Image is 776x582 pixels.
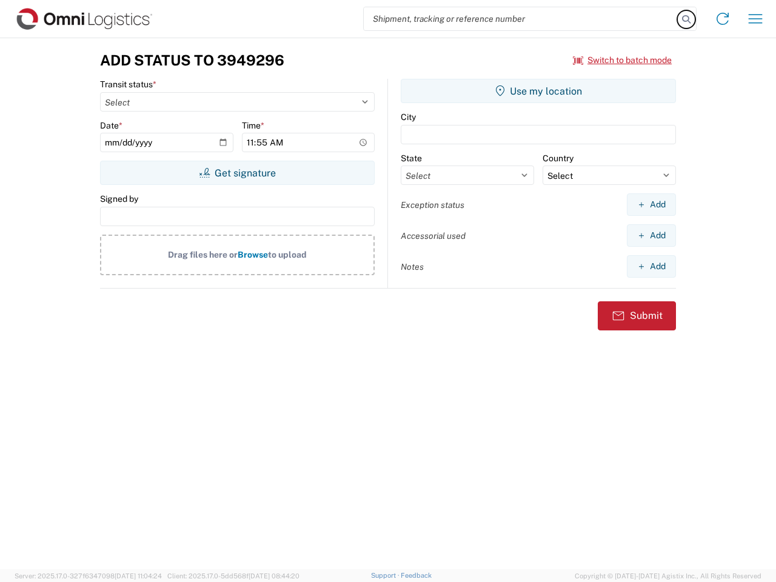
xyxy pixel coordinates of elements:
[401,153,422,164] label: State
[268,250,307,259] span: to upload
[401,261,424,272] label: Notes
[15,572,162,580] span: Server: 2025.17.0-327f6347098
[401,572,432,579] a: Feedback
[627,224,676,247] button: Add
[100,193,138,204] label: Signed by
[100,52,284,69] h3: Add Status to 3949296
[168,250,238,259] span: Drag files here or
[238,250,268,259] span: Browse
[371,572,401,579] a: Support
[598,301,676,330] button: Submit
[401,112,416,122] label: City
[627,193,676,216] button: Add
[100,120,122,131] label: Date
[627,255,676,278] button: Add
[167,572,299,580] span: Client: 2025.17.0-5dd568f
[249,572,299,580] span: [DATE] 08:44:20
[401,199,464,210] label: Exception status
[573,50,672,70] button: Switch to batch mode
[242,120,264,131] label: Time
[100,161,375,185] button: Get signature
[100,79,156,90] label: Transit status
[543,153,574,164] label: Country
[401,230,466,241] label: Accessorial used
[364,7,678,30] input: Shipment, tracking or reference number
[575,570,761,581] span: Copyright © [DATE]-[DATE] Agistix Inc., All Rights Reserved
[115,572,162,580] span: [DATE] 11:04:24
[401,79,676,103] button: Use my location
